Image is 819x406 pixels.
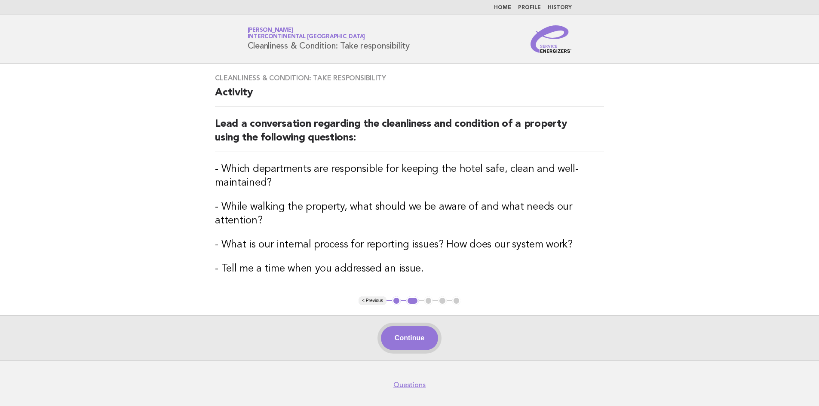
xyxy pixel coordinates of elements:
h3: - What is our internal process for reporting issues? How does our system work? [215,238,604,252]
a: History [548,5,572,10]
button: Continue [381,326,438,350]
h3: - Tell me a time when you addressed an issue. [215,262,604,276]
a: Questions [393,381,426,389]
button: < Previous [359,296,386,305]
h2: Activity [215,86,604,107]
a: Home [494,5,511,10]
img: Service Energizers [531,25,572,53]
button: 2 [406,296,419,305]
h1: Cleanliness & Condition: Take responsibility [248,28,410,50]
span: InterContinental [GEOGRAPHIC_DATA] [248,34,365,40]
h3: Cleanliness & Condition: Take responsibility [215,74,604,82]
h3: - While walking the property, what should we be aware of and what needs our attention? [215,200,604,228]
a: [PERSON_NAME]InterContinental [GEOGRAPHIC_DATA] [248,27,365,40]
h3: - Which departments are responsible for keeping the hotel safe, clean and well-maintained? [215,162,604,190]
a: Profile [518,5,541,10]
button: 1 [392,296,401,305]
h2: Lead a conversation regarding the cleanliness and condition of a property using the following que... [215,117,604,152]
